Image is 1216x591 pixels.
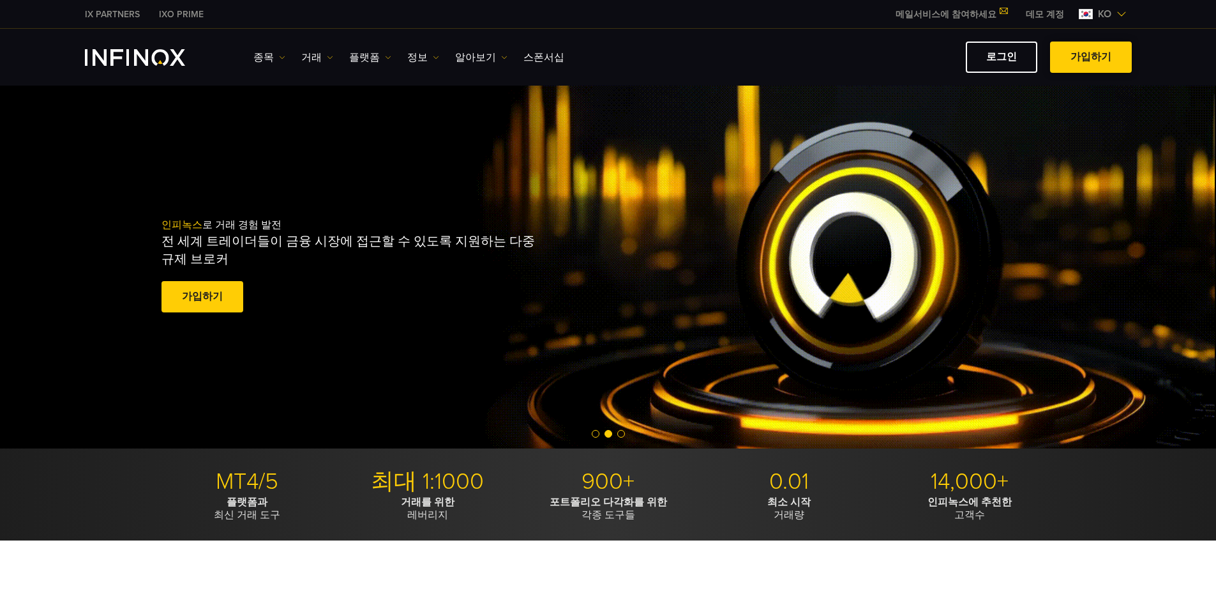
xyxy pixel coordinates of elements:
strong: 인피녹스에 추천한 [927,496,1012,509]
span: Go to slide 1 [592,430,599,438]
a: 정보 [407,50,439,65]
p: 0.01 [703,468,874,496]
strong: 포트폴리오 다각화를 위한 [550,496,667,509]
a: 플랫폼 [349,50,391,65]
p: 레버리지 [342,496,513,521]
p: 고객수 [884,496,1055,521]
a: INFINOX [75,8,149,21]
p: 900+ [523,468,694,496]
a: 알아보기 [455,50,507,65]
a: 스폰서십 [523,50,564,65]
strong: 거래를 위한 [401,496,454,509]
a: INFINOX Logo [85,49,215,66]
p: 최대 1:1000 [342,468,513,496]
a: 가입하기 [1050,42,1132,73]
p: 14,000+ [884,468,1055,496]
span: 인피녹스 [161,219,202,231]
span: Go to slide 2 [604,430,612,438]
a: 가입하기 [161,281,243,312]
p: 최신 거래 도구 [161,496,333,521]
a: 종목 [253,50,285,65]
a: 메일서비스에 참여하세요 [886,9,1016,20]
div: 로 거래 경험 발전 [161,198,635,336]
strong: 플랫폼과 [227,496,267,509]
p: 전 세계 트레이더들이 금융 시장에 접근할 수 있도록 지원하는 다중 규제 브로커 [161,233,541,268]
span: ko [1093,6,1116,22]
span: Go to slide 3 [617,430,625,438]
a: 거래 [301,50,333,65]
p: MT4/5 [161,468,333,496]
p: 거래량 [703,496,874,521]
strong: 최소 시작 [767,496,811,509]
p: 각종 도구들 [523,496,694,521]
a: INFINOX MENU [1016,8,1074,21]
a: 로그인 [966,42,1037,73]
a: INFINOX [149,8,213,21]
